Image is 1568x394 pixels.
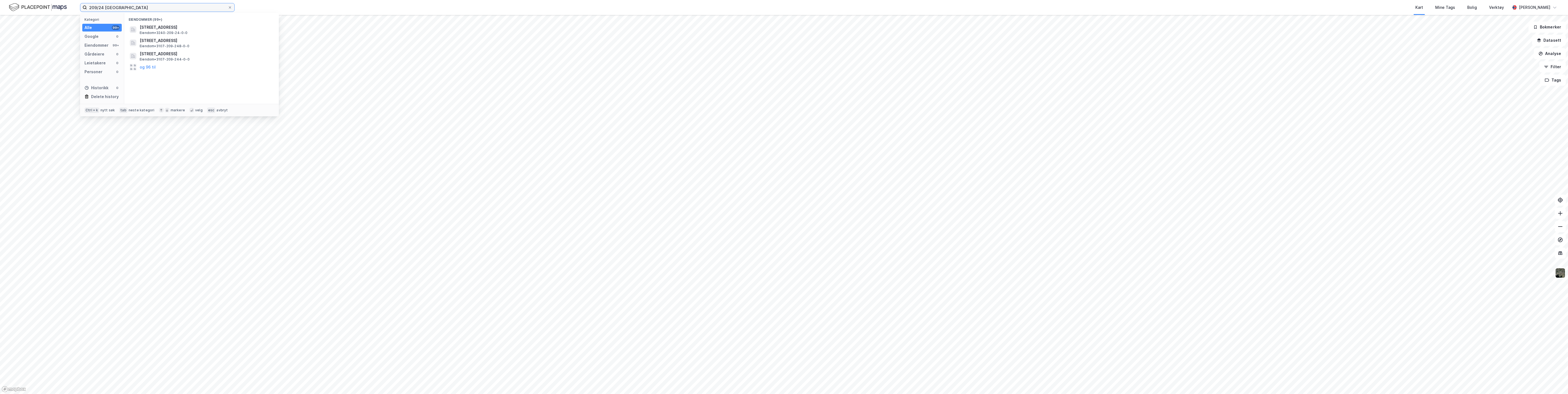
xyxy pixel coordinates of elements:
[1489,4,1504,11] div: Verktøy
[1435,4,1455,11] div: Mine Tags
[216,108,228,112] div: avbryt
[124,13,279,23] div: Eiendommer (99+)
[171,108,185,112] div: markere
[91,93,119,100] div: Delete history
[115,52,120,56] div: 0
[119,107,128,113] div: tab
[84,42,108,49] div: Eiendommer
[1467,4,1477,11] div: Bolig
[140,57,190,62] span: Eiendom • 3107-209-244-0-0
[84,85,108,91] div: Historikk
[207,107,216,113] div: esc
[1540,367,1568,394] div: Kontrollprogram for chat
[1519,4,1550,11] div: [PERSON_NAME]
[84,17,122,22] div: Kategori
[140,24,272,31] span: [STREET_ADDRESS]
[140,37,272,44] span: [STREET_ADDRESS]
[140,31,188,35] span: Eiendom • 3240-209-24-0-0
[1540,367,1568,394] iframe: Chat Widget
[1555,268,1566,278] img: 9k=
[1539,61,1566,72] button: Filter
[84,107,99,113] div: Ctrl + k
[115,70,120,74] div: 0
[84,60,106,66] div: Leietakere
[112,25,120,30] div: 99+
[1540,75,1566,86] button: Tags
[140,64,156,70] button: og 96 til
[1529,22,1566,33] button: Bokmerker
[195,108,203,112] div: velg
[100,108,115,112] div: nytt søk
[1534,48,1566,59] button: Analyse
[84,33,99,40] div: Google
[115,86,120,90] div: 0
[129,108,155,112] div: neste kategori
[140,44,189,48] span: Eiendom • 3107-209-248-0-0
[115,34,120,39] div: 0
[2,386,26,392] a: Mapbox homepage
[84,51,104,57] div: Gårdeiere
[87,3,228,12] input: Søk på adresse, matrikkel, gårdeiere, leietakere eller personer
[84,24,92,31] div: Alle
[115,61,120,65] div: 0
[9,2,67,12] img: logo.f888ab2527a4732fd821a326f86c7f29.svg
[1415,4,1423,11] div: Kart
[112,43,120,48] div: 99+
[84,69,102,75] div: Personer
[1532,35,1566,46] button: Datasett
[140,51,272,57] span: [STREET_ADDRESS]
